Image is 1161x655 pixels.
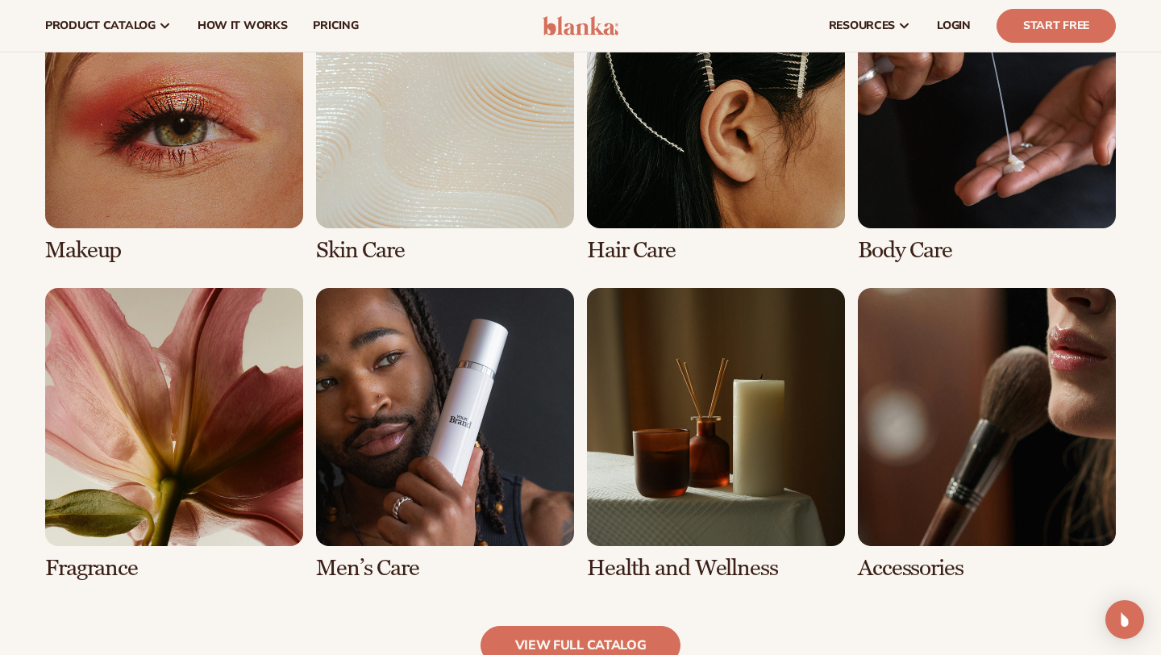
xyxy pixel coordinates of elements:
[858,288,1116,581] div: 8 / 8
[316,238,574,263] h3: Skin Care
[45,288,303,581] div: 5 / 8
[937,19,971,32] span: LOGIN
[198,19,288,32] span: How It Works
[1105,600,1144,639] div: Open Intercom Messenger
[316,288,574,581] div: 6 / 8
[313,19,358,32] span: pricing
[45,19,156,32] span: product catalog
[45,238,303,263] h3: Makeup
[997,9,1116,43] a: Start Free
[829,19,895,32] span: resources
[858,238,1116,263] h3: Body Care
[543,16,619,35] img: logo
[587,288,845,581] div: 7 / 8
[587,238,845,263] h3: Hair Care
